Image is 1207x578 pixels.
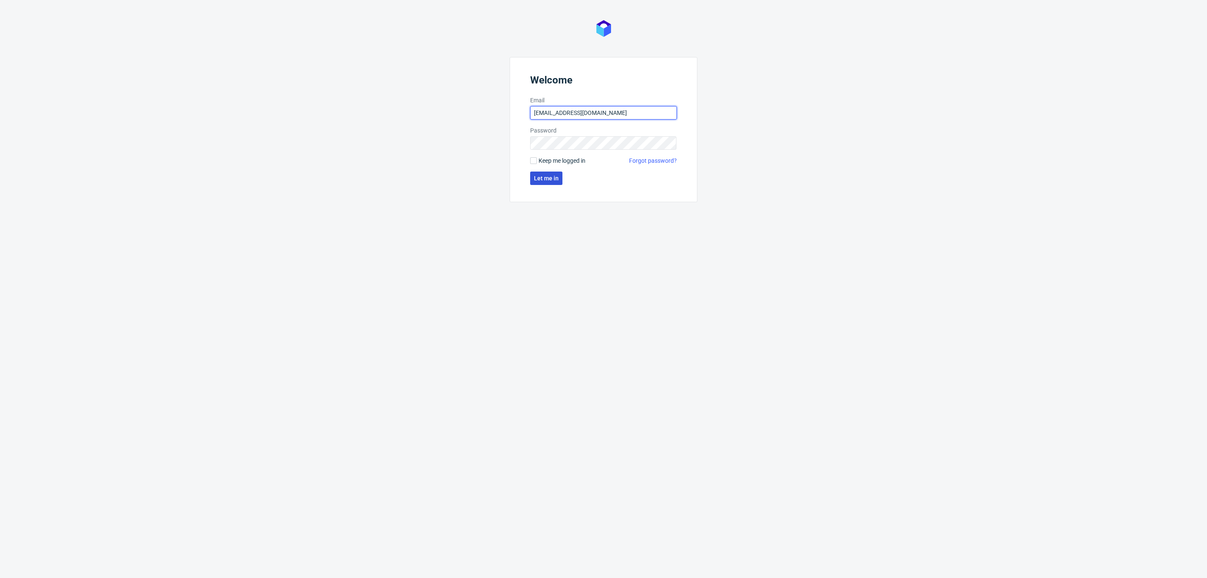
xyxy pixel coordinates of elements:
label: Email [530,96,677,104]
a: Forgot password? [629,156,677,165]
span: Let me in [534,175,559,181]
button: Let me in [530,172,562,185]
header: Welcome [530,74,677,89]
span: Keep me logged in [539,156,585,165]
label: Password [530,126,677,135]
input: you@youremail.com [530,106,677,120]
